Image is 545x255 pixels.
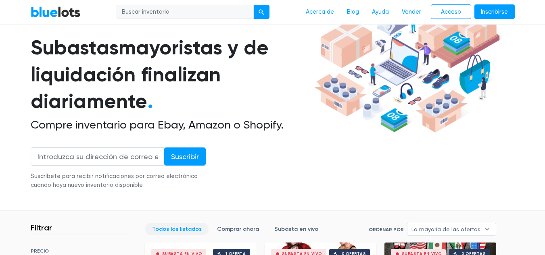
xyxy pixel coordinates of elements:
font: Subasta en vivo [274,226,318,232]
font: Ayuda [372,8,389,15]
a: Subasta en vivo [267,223,325,235]
font: . [148,89,153,113]
font: Vender [402,8,421,15]
font: mayoristas y de liquidación finalizan diariamente [31,35,269,113]
a: Inscribirse [474,4,515,19]
font: Acerca de [306,8,334,15]
a: Ayuda [365,4,395,20]
input: Suscribir [164,147,206,166]
font: Blog [347,8,359,15]
font: La mayoría de las ofertas [411,226,480,232]
a: Vender [395,4,428,20]
a: Comprar ahora [210,223,266,235]
font: Suscríbete para recibir notificaciones por correo electrónico cuando haya nuevo inventario dispon... [31,173,198,189]
font: Inscribirse [481,8,508,15]
input: Buscar inventario [117,5,254,19]
input: Introduzca su dirección de correo electrónico [31,147,165,166]
a: Blog [340,4,365,20]
font: PRECIO [31,248,49,254]
font: Ordenar por [369,227,404,232]
font: Filtrar [31,223,52,232]
font: Comprar ahora [217,226,259,232]
a: Todos los listados [145,223,209,235]
a: Acerca de [299,4,340,20]
font: Subastas [31,35,119,60]
font: Acceso [441,8,461,15]
font: Todos los listados [152,226,202,232]
font: Compre inventario para Ebay, Amazon o Shopify. [31,118,284,131]
a: Acceso [431,4,471,19]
